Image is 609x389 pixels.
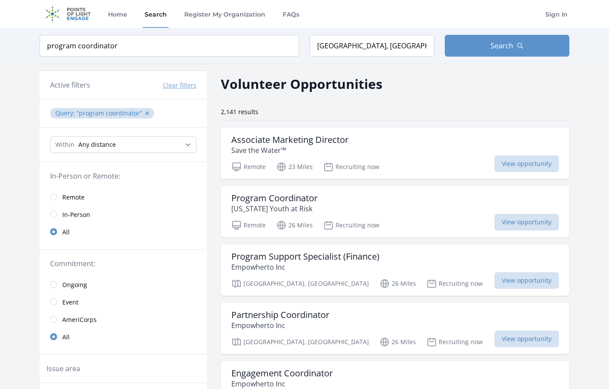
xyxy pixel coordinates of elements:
[494,214,559,230] span: View opportunity
[221,303,569,354] a: Partnership Coordinator Empowherto Inc [GEOGRAPHIC_DATA], [GEOGRAPHIC_DATA] 26 Miles Recruiting n...
[62,210,90,219] span: In-Person
[494,331,559,347] span: View opportunity
[231,310,329,320] h3: Partnership Coordinator
[231,193,318,203] h3: Program Coordinator
[323,162,379,172] p: Recruiting now
[323,220,379,230] p: Recruiting now
[426,278,483,289] p: Recruiting now
[379,337,416,347] p: 26 Miles
[231,368,333,379] h3: Engagement Coordinator
[77,109,142,117] q: program coordinator
[40,328,207,345] a: All
[221,74,382,94] h2: Volunteer Opportunities
[231,379,333,389] p: Empowherto Inc
[494,272,559,289] span: View opportunity
[231,337,369,347] p: [GEOGRAPHIC_DATA], [GEOGRAPHIC_DATA]
[426,337,483,347] p: Recruiting now
[163,81,196,90] button: Clear filters
[40,311,207,328] a: AmeriCorps
[310,35,434,57] input: Location
[145,109,150,118] button: ✕
[231,162,266,172] p: Remote
[62,193,85,202] span: Remote
[231,220,266,230] p: Remote
[62,281,87,289] span: Ongoing
[50,80,90,90] h3: Active filters
[379,278,416,289] p: 26 Miles
[47,363,80,374] legend: Issue area
[445,35,569,57] button: Search
[40,293,207,311] a: Event
[50,171,196,181] legend: In-Person or Remote:
[62,228,70,237] span: All
[231,262,379,272] p: Empowherto Inc
[62,315,97,324] span: AmeriCorps
[221,244,569,296] a: Program Support Specialist (Finance) Empowherto Inc [GEOGRAPHIC_DATA], [GEOGRAPHIC_DATA] 26 Miles...
[231,278,369,289] p: [GEOGRAPHIC_DATA], [GEOGRAPHIC_DATA]
[40,223,207,240] a: All
[40,276,207,293] a: Ongoing
[231,135,348,145] h3: Associate Marketing Director
[221,108,258,116] span: 2,141 results
[276,162,313,172] p: 23 Miles
[221,186,569,237] a: Program Coordinator [US_STATE] Youth at Risk Remote 26 Miles Recruiting now View opportunity
[221,128,569,179] a: Associate Marketing Director Save the Water™ Remote 23 Miles Recruiting now View opportunity
[231,203,318,214] p: [US_STATE] Youth at Risk
[231,251,379,262] h3: Program Support Specialist (Finance)
[40,206,207,223] a: In-Person
[231,320,329,331] p: Empowherto Inc
[62,298,78,307] span: Event
[62,333,70,342] span: All
[494,156,559,172] span: View opportunity
[55,109,77,117] span: Query :
[40,188,207,206] a: Remote
[491,41,513,51] span: Search
[50,258,196,269] legend: Commitment:
[231,145,348,156] p: Save the Water™
[40,35,299,57] input: Keyword
[276,220,313,230] p: 26 Miles
[50,136,196,153] select: Search Radius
